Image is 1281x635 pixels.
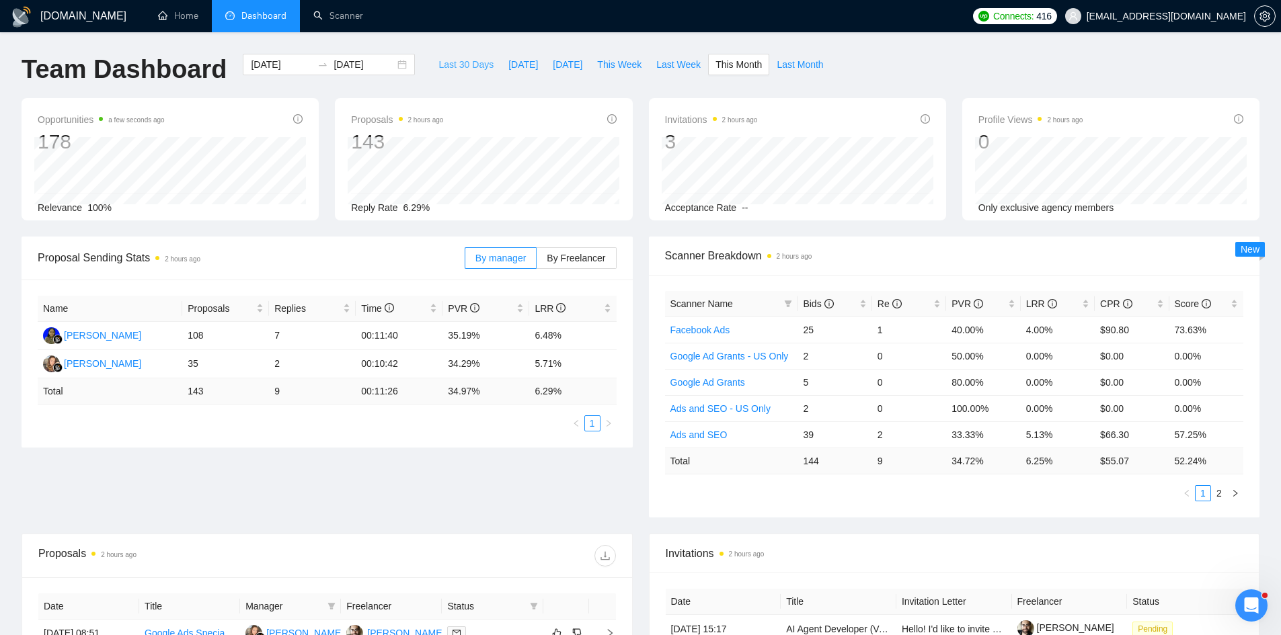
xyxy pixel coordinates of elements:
[43,329,141,340] a: AA[PERSON_NAME]
[108,116,164,124] time: a few seconds ago
[729,550,765,558] time: 2 hours ago
[952,298,983,309] span: PVR
[241,10,286,22] span: Dashboard
[781,294,795,314] span: filter
[1026,298,1057,309] span: LRR
[1021,369,1095,395] td: 0.00%
[101,551,137,558] time: 2 hours ago
[545,54,590,75] button: [DATE]
[921,114,930,124] span: info-circle
[53,363,63,372] img: gigradar-bm.png
[584,415,600,431] li: 1
[475,253,526,263] span: By manager
[64,356,141,371] div: [PERSON_NAME]
[43,355,60,372] img: NK
[1095,395,1169,421] td: $0.00
[356,378,442,405] td: 00:11:26
[529,322,616,350] td: 6.48%
[442,350,529,378] td: 34.29%
[38,545,327,566] div: Proposals
[670,351,789,362] a: Google Ad Grants - US Only
[245,599,322,613] span: Manager
[946,448,1020,474] td: 34.72 %
[946,343,1020,369] td: 50.00%
[1169,316,1243,343] td: 73.63%
[530,602,538,610] span: filter
[595,550,615,561] span: download
[597,57,642,72] span: This Week
[361,303,393,314] span: Time
[547,253,605,263] span: By Freelancer
[594,545,616,566] button: download
[824,299,834,308] span: info-circle
[351,112,443,128] span: Proposals
[1100,298,1132,309] span: CPR
[665,448,798,474] td: Total
[1241,244,1259,255] span: New
[665,112,758,128] span: Invitations
[798,448,871,474] td: 144
[666,589,781,615] th: Date
[1202,299,1211,308] span: info-circle
[38,129,165,155] div: 178
[665,129,758,155] div: 3
[1235,589,1268,622] iframe: Intercom live chat
[1234,114,1243,124] span: info-circle
[43,327,60,344] img: AA
[341,593,442,620] th: Freelancer
[1123,299,1132,308] span: info-circle
[722,116,758,124] time: 2 hours ago
[1175,298,1211,309] span: Score
[872,316,946,343] td: 1
[334,57,395,72] input: End date
[665,247,1244,264] span: Scanner Breakdown
[1169,421,1243,448] td: 57.25%
[590,54,649,75] button: This Week
[605,419,613,427] span: right
[568,415,584,431] li: Previous Page
[1227,485,1243,501] li: Next Page
[568,415,584,431] button: left
[403,202,430,213] span: 6.29%
[666,545,1243,562] span: Invitations
[225,11,235,20] span: dashboard
[240,593,341,620] th: Manager
[946,395,1020,421] td: 100.00%
[38,249,465,266] span: Proposal Sending Stats
[1095,421,1169,448] td: $66.30
[38,593,139,620] th: Date
[1017,622,1114,633] a: [PERSON_NAME]
[784,300,792,308] span: filter
[978,112,1083,128] span: Profile Views
[1255,11,1275,22] span: setting
[978,11,989,22] img: upwork-logo.png
[1211,485,1227,501] li: 2
[670,325,730,335] a: Facebook Ads
[769,54,830,75] button: Last Month
[139,593,240,620] th: Title
[978,202,1114,213] span: Only exclusive agency members
[1227,485,1243,501] button: right
[1048,299,1057,308] span: info-circle
[872,395,946,421] td: 0
[1254,11,1276,22] a: setting
[1132,623,1178,634] a: Pending
[442,322,529,350] td: 35.19%
[182,378,269,405] td: 143
[946,421,1020,448] td: 33.33%
[11,6,32,28] img: logo
[351,129,443,155] div: 143
[798,421,871,448] td: 39
[607,114,617,124] span: info-circle
[447,599,524,613] span: Status
[529,350,616,378] td: 5.71%
[165,255,200,263] time: 2 hours ago
[1047,116,1083,124] time: 2 hours ago
[872,448,946,474] td: 9
[585,416,600,431] a: 1
[356,322,442,350] td: 00:11:40
[777,57,823,72] span: Last Month
[508,57,538,72] span: [DATE]
[946,369,1020,395] td: 80.00%
[1179,485,1195,501] button: left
